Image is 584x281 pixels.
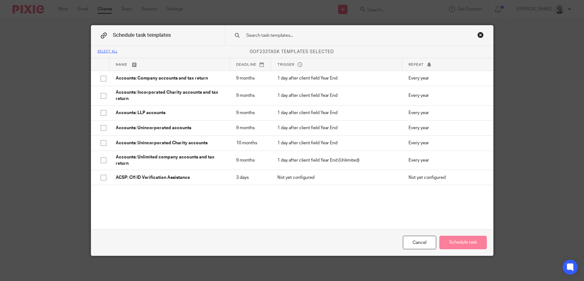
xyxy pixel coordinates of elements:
[246,32,453,39] input: Search task templates...
[113,33,171,38] span: Schedule task templates
[116,110,224,116] p: Accounts: LLP accounts
[236,140,265,146] p: 10 months
[409,157,484,163] p: Every year
[236,125,265,131] p: 9 months
[277,110,396,116] p: 1 day after client field Year End
[409,110,484,116] p: Every year
[116,174,224,181] p: ACSP: CH ID Verification Assistance
[277,75,396,81] p: 1 day after client field Year End
[277,174,396,181] p: Not yet configured
[236,174,265,181] p: 3 days
[277,62,396,67] p: Trigger
[236,62,265,67] p: Deadline
[409,62,484,67] p: Repeat
[236,110,265,116] p: 9 months
[116,125,224,131] p: Accounts: Unincorporated accounts
[236,92,265,99] p: 9 months
[116,75,224,81] p: Accounts: Company accounts and tax return
[236,75,265,81] p: 9 months
[259,50,268,54] span: 233
[409,75,484,81] p: Every year
[116,140,224,146] p: Accounts: Unincorporated Charity accounts
[277,140,396,146] p: 1 day after client field Year End
[409,125,484,131] p: Every year
[250,50,253,54] span: 0
[403,236,436,249] div: Cancel
[277,125,396,131] p: 1 day after client field Year End
[409,174,484,181] p: Not yet configured
[439,236,487,249] button: Schedule task
[477,32,484,38] div: Close this dialog window
[236,157,265,163] p: 9 months
[116,63,127,66] span: Name
[409,92,484,99] p: Every year
[409,140,484,146] p: Every year
[116,154,224,167] p: Accounts: Unlimited company accounts and tax return
[116,89,224,102] p: Accounts: Incorporated Charity accounts and tax return
[97,50,118,54] div: Select all
[277,157,396,163] p: 1 day after client field Year End (Unlimited)
[277,92,396,99] p: 1 day after client field Year End
[91,49,493,55] p: of task templates selected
